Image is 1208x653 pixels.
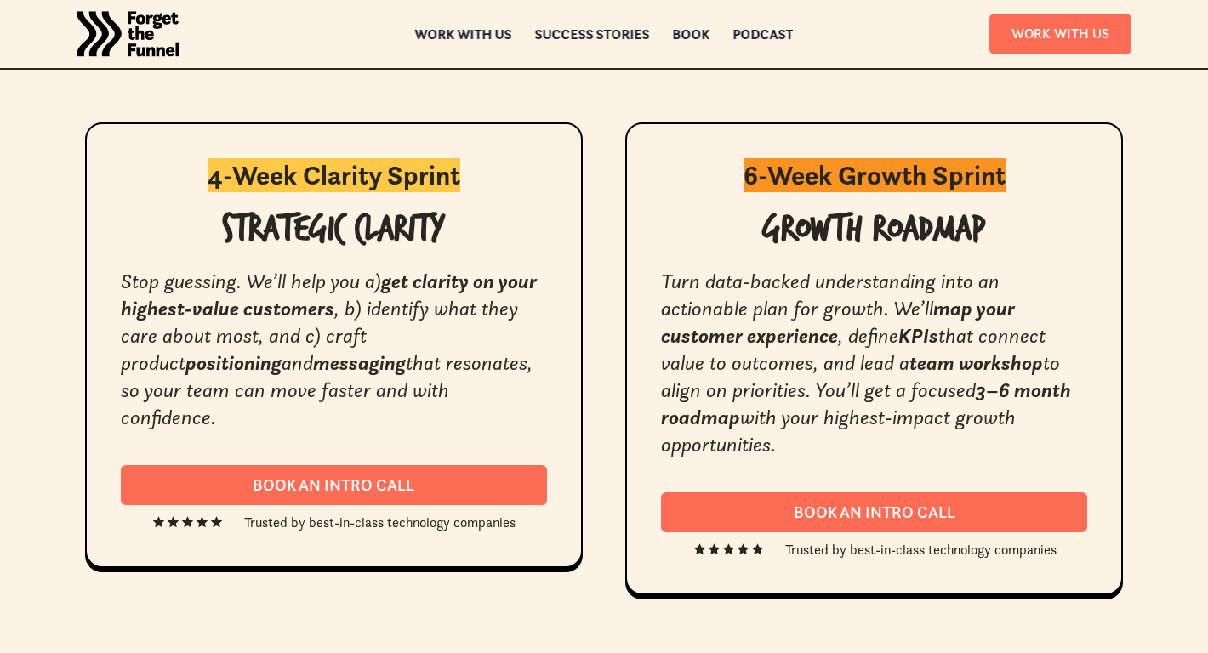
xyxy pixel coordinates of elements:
em: map your customer experience [661,296,1015,349]
a: Podcast [733,28,794,40]
em: , b) identify what they care about most, and c) craft product [121,296,518,376]
a: Success Stories [535,28,650,40]
em: KPIs [898,323,938,349]
a: Book [673,28,710,40]
strong: Strategic Clarity [222,208,445,270]
em: Turn data-backed understanding into an actionable plan for growth. We’ll [661,269,1000,321]
em: and [282,350,313,376]
a: Work with us [415,28,512,40]
div: Book an intro call [681,503,1067,522]
em: with your highest-impact growth opportunities. [661,405,1016,457]
em: that connect value to outcomes, and lead a [661,323,1046,376]
a: Work With Us [989,14,1131,54]
em: Stop guessing. We’ll help you a) [121,269,381,294]
em: to align on priorities. You’ll get a focused [661,350,1060,403]
a: Book an intro call [121,465,547,505]
div: Book an intro call [141,475,527,495]
em: messaging [313,350,406,376]
em: , define [838,323,898,349]
em: get clarity on your highest-value customers [121,269,537,321]
em: team workshop [909,350,1043,376]
div: Trusted by best-in-class technology companies [244,512,516,532]
strong: 4-Week Clarity Sprint [208,158,460,192]
div: Trusted by best-in-class technology companies [785,539,1057,559]
h1: Growth Roadmap [661,210,1087,251]
strong: 6-Week Growth Sprint [744,158,1006,192]
em: 3–6 month roadmap [661,378,1071,430]
em: that resonates, so your team can move faster and with confidence. [121,350,533,430]
em: positioning [185,350,282,376]
a: Book an intro call [661,492,1087,532]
